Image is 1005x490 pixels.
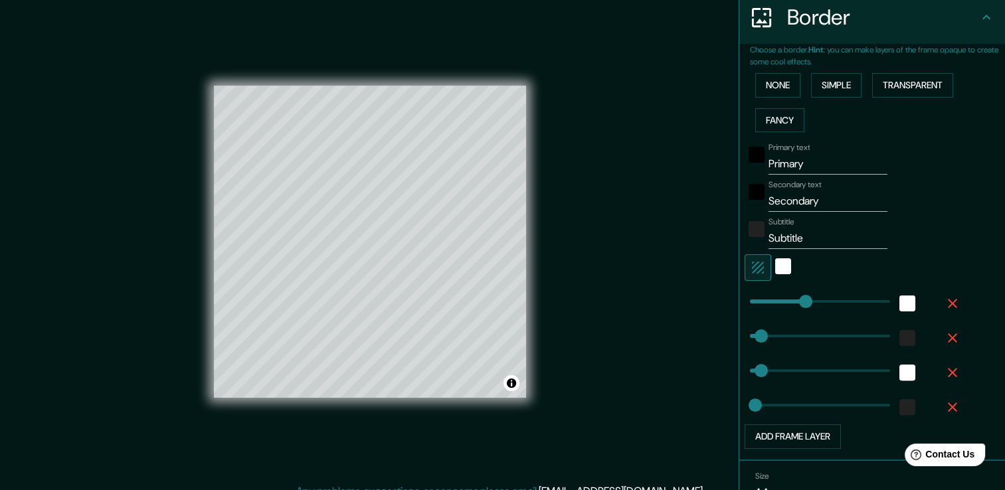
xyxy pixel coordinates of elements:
p: Choose a border. : you can make layers of the frame opaque to create some cool effects. [750,44,1005,68]
button: Simple [811,73,862,98]
button: black [749,147,765,163]
button: white [899,365,915,380]
iframe: Help widget launcher [887,438,990,475]
label: Primary text [769,142,810,153]
button: white [775,258,791,274]
label: Subtitle [769,216,794,228]
button: None [755,73,800,98]
button: white [899,295,915,311]
h4: Border [787,4,978,31]
button: color-222222 [899,399,915,415]
label: Secondary text [769,179,822,191]
button: Add frame layer [745,424,841,449]
label: Size [755,470,769,481]
b: Hint [808,44,824,55]
button: color-222222 [899,330,915,346]
button: Transparent [872,73,953,98]
button: black [749,184,765,200]
button: color-222222 [749,221,765,237]
button: Toggle attribution [503,375,519,391]
button: Fancy [755,108,804,133]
